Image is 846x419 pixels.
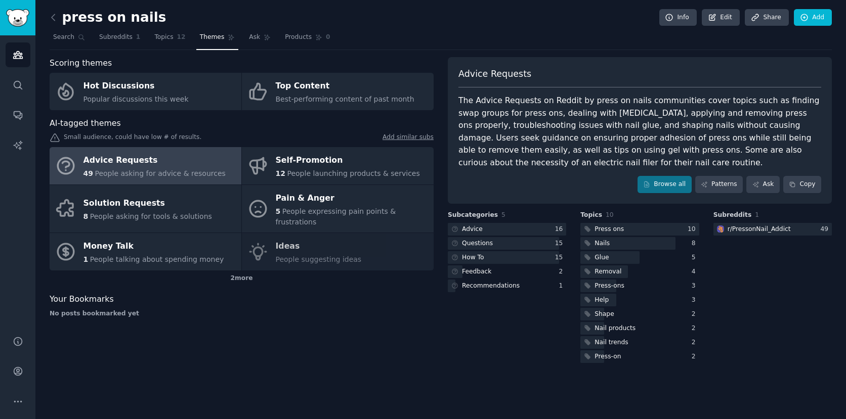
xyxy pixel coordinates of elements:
[728,225,791,234] div: r/ PressonNail_Addict
[50,10,166,26] h2: press on nails
[638,176,692,193] a: Browse all
[50,309,434,318] div: No posts bookmarked yet
[462,267,491,276] div: Feedback
[90,212,212,220] span: People asking for tools & solutions
[595,352,621,361] div: Press-on
[99,33,133,42] span: Subreddits
[692,338,699,347] div: 2
[287,169,419,177] span: People launching products & services
[595,296,609,305] div: Help
[595,282,624,291] div: Press-ons
[50,57,112,70] span: Scoring themes
[448,265,566,278] a: Feedback2
[448,251,566,264] a: How To15
[383,133,434,144] a: Add similar subs
[83,78,189,95] div: Hot Discussions
[242,73,434,110] a: Top ContentBest-performing content of past month
[151,29,189,50] a: Topics12
[242,185,434,233] a: Pain & Anger5People expressing pain points & frustrations
[692,282,699,291] div: 3
[692,324,699,333] div: 2
[595,239,610,248] div: Nails
[276,153,420,169] div: Self-Promotion
[695,176,743,193] a: Patterns
[276,207,396,226] span: People expressing pain points & frustrations
[242,147,434,184] a: Self-Promotion12People launching products & services
[50,29,89,50] a: Search
[595,267,621,276] div: Removal
[692,310,699,319] div: 2
[783,176,821,193] button: Copy
[50,270,434,287] div: 2 more
[50,185,241,233] a: Solution Requests8People asking for tools & solutions
[580,223,699,236] a: Press ons10
[83,239,224,255] div: Money Talk
[95,169,225,177] span: People asking for advice & resources
[276,169,285,177] span: 12
[200,33,225,42] span: Themes
[276,95,414,103] span: Best-performing content of past month
[746,176,780,193] a: Ask
[249,33,260,42] span: Ask
[692,296,699,305] div: 3
[50,147,241,184] a: Advice Requests49People asking for advice & resources
[595,338,628,347] div: Nail trends
[96,29,144,50] a: Subreddits1
[794,9,832,26] a: Add
[580,308,699,320] a: Shape2
[820,225,832,234] div: 49
[555,239,567,248] div: 15
[50,133,434,144] div: Small audience, could have low # of results.
[745,9,788,26] a: Share
[83,255,89,263] span: 1
[713,211,752,220] span: Subreddits
[462,225,483,234] div: Advice
[559,282,567,291] div: 1
[83,196,212,212] div: Solution Requests
[692,239,699,248] div: 8
[50,117,121,130] span: AI-tagged themes
[580,294,699,306] a: Help3
[276,78,414,95] div: Top Content
[458,95,821,169] div: The Advice Requests on Reddit by press on nails communities cover topics such as finding swap gro...
[692,267,699,276] div: 4
[83,169,93,177] span: 49
[177,33,186,42] span: 12
[154,33,173,42] span: Topics
[462,282,520,291] div: Recommendations
[595,225,624,234] div: Press ons
[50,293,114,306] span: Your Bookmarks
[717,225,724,232] img: PressonNail_Addict
[555,225,567,234] div: 16
[458,68,531,80] span: Advice Requests
[580,336,699,349] a: Nail trends2
[326,33,330,42] span: 0
[462,253,484,262] div: How To
[559,267,567,276] div: 2
[688,225,699,234] div: 10
[281,29,333,50] a: Products0
[276,207,281,215] span: 5
[196,29,239,50] a: Themes
[136,33,141,42] span: 1
[692,253,699,262] div: 5
[580,350,699,363] a: Press-on2
[595,310,614,319] div: Shape
[90,255,224,263] span: People talking about spending money
[50,233,241,270] a: Money Talk1People talking about spending money
[448,211,498,220] span: Subcategories
[448,237,566,250] a: Questions15
[580,237,699,250] a: Nails8
[462,239,493,248] div: Questions
[692,352,699,361] div: 2
[50,73,241,110] a: Hot DiscussionsPopular discussions this week
[245,29,274,50] a: Ask
[595,324,636,333] div: Nail products
[755,211,759,218] span: 1
[555,253,567,262] div: 15
[606,211,614,218] span: 10
[659,9,697,26] a: Info
[580,280,699,292] a: Press-ons3
[580,211,602,220] span: Topics
[448,280,566,292] a: Recommendations1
